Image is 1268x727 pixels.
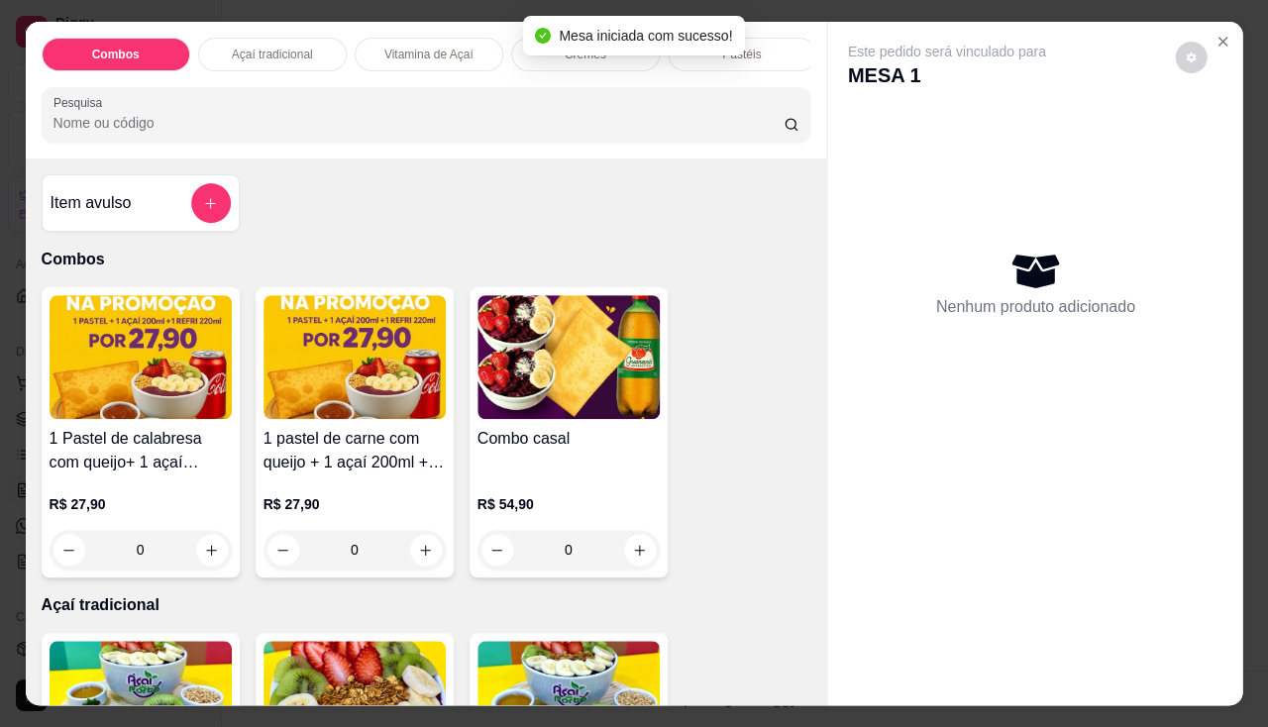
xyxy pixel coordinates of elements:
p: Este pedido será vinculado para [848,42,1046,61]
p: R$ 54,90 [477,494,660,514]
p: Açaí tradicional [231,47,312,62]
p: Combos [41,248,810,271]
h4: Item avulso [50,191,131,215]
img: product-image [263,295,445,419]
span: Mesa iniciada com sucesso! [559,28,732,44]
img: product-image [49,295,231,419]
p: R$ 27,90 [49,494,231,514]
button: decrease-product-quantity [1176,42,1208,73]
p: Nenhum produto adicionado [936,295,1135,319]
h4: 1 Pastel de calabresa com queijo+ 1 açaí 200ml+ 1 refri lata 220ml [49,427,231,474]
input: Pesquisa [53,113,784,133]
h4: 1 pastel de carne com queijo + 1 açaí 200ml + 1 refri lata 220ml [263,427,445,474]
p: R$ 27,90 [263,494,445,514]
span: check-circle [535,28,551,44]
img: product-image [477,295,660,419]
p: Cremes [565,47,606,62]
button: add-separate-item [190,183,230,223]
p: MESA 1 [848,61,1046,89]
button: Close [1208,26,1239,57]
p: Combos [91,47,139,62]
p: Açaí tradicional [41,593,810,617]
label: Pesquisa [53,94,108,111]
h4: Combo casal [477,427,660,451]
p: Vitamina de Açaí [384,47,474,62]
p: Pastéis [722,47,761,62]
